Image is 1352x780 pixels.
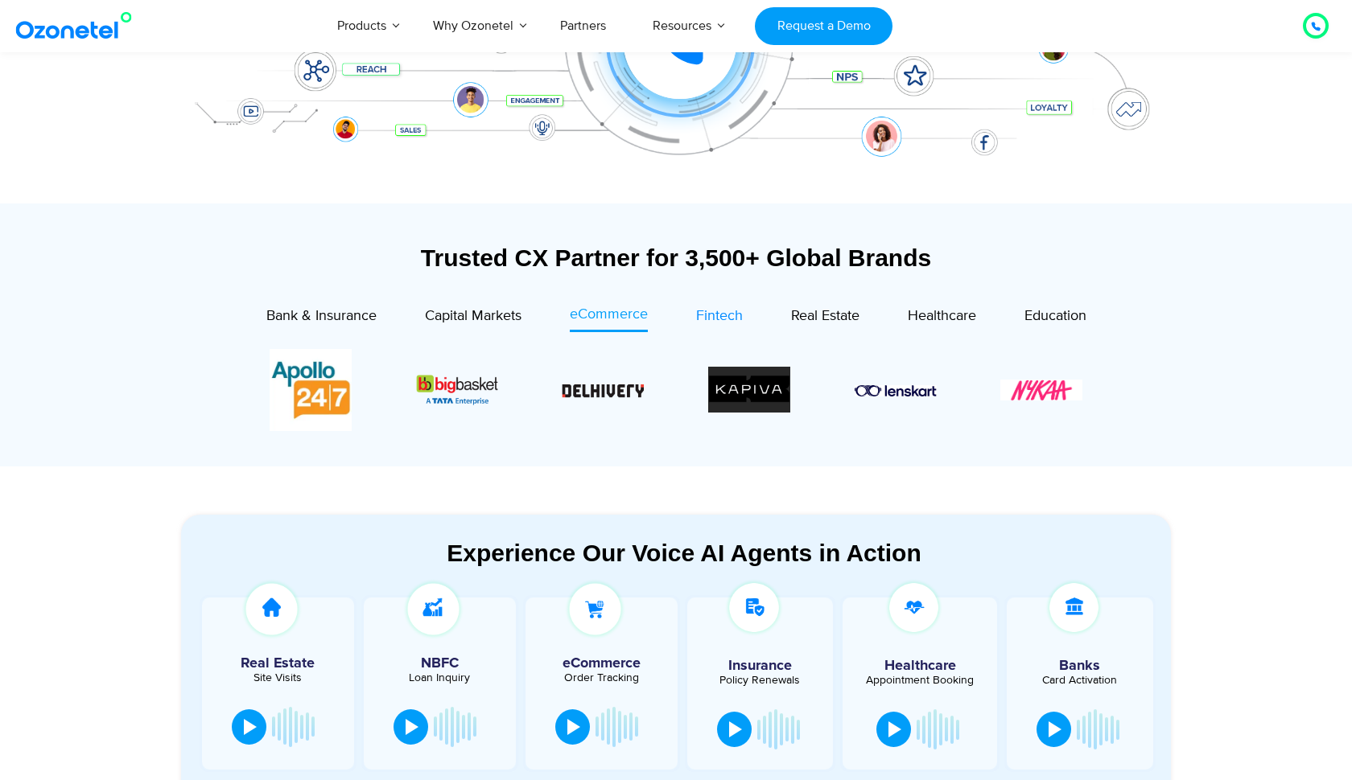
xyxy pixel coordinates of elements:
[1024,307,1086,325] span: Education
[1015,659,1145,673] h5: Banks
[695,675,826,686] div: Policy Renewals
[696,307,743,325] span: Fintech
[855,675,985,686] div: Appointment Booking
[908,307,976,325] span: Healthcare
[210,672,346,684] div: Site Visits
[425,307,521,325] span: Capital Markets
[372,656,508,671] h5: NBFC
[696,304,743,332] a: Fintech
[855,659,985,673] h5: Healthcare
[570,304,648,332] a: eCommerce
[1015,675,1145,686] div: Card Activation
[791,307,859,325] span: Real Estate
[755,7,892,45] a: Request a Demo
[270,349,1082,431] div: Image Carousel
[1024,304,1086,332] a: Education
[181,244,1171,272] div: Trusted CX Partner for 3,500+ Global Brands
[266,304,377,332] a: Bank & Insurance
[791,304,859,332] a: Real Estate
[210,656,346,671] h5: Real Estate
[695,659,826,673] h5: Insurance
[425,304,521,332] a: Capital Markets
[570,306,648,323] span: eCommerce
[197,539,1171,567] div: Experience Our Voice AI Agents in Action
[372,672,508,684] div: Loan Inquiry
[534,672,670,684] div: Order Tracking
[266,307,377,325] span: Bank & Insurance
[908,304,976,332] a: Healthcare
[534,656,670,671] h5: eCommerce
